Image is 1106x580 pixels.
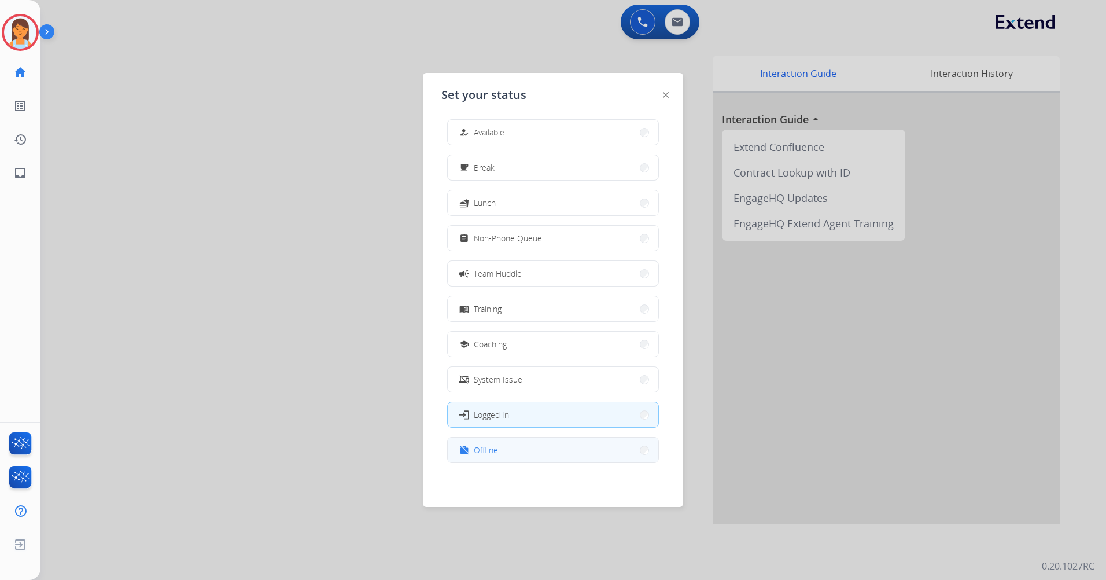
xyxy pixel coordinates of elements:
[459,198,469,208] mat-icon: fastfood
[4,16,36,49] img: avatar
[441,87,526,103] span: Set your status
[448,332,658,357] button: Coaching
[13,65,27,79] mat-icon: home
[448,402,658,427] button: Logged In
[474,444,498,456] span: Offline
[448,296,658,321] button: Training
[13,166,27,180] mat-icon: inbox
[663,92,669,98] img: close-button
[459,127,469,137] mat-icon: how_to_reg
[459,339,469,349] mat-icon: school
[474,409,509,421] span: Logged In
[13,133,27,146] mat-icon: history
[448,120,658,145] button: Available
[13,99,27,113] mat-icon: list_alt
[459,233,469,243] mat-icon: assignment
[459,375,469,384] mat-icon: phonelink_off
[459,304,469,314] mat-icon: menu_book
[474,373,522,386] span: System Issue
[1042,559,1094,573] p: 0.20.1027RC
[459,445,469,455] mat-icon: work_off
[448,367,658,392] button: System Issue
[458,267,470,279] mat-icon: campaign
[448,226,658,251] button: Non-Phone Queue
[474,303,502,315] span: Training
[474,338,507,350] span: Coaching
[474,126,504,138] span: Available
[458,409,470,420] mat-icon: login
[448,261,658,286] button: Team Huddle
[474,197,496,209] span: Lunch
[448,155,658,180] button: Break
[474,232,542,244] span: Non-Phone Queue
[459,163,469,172] mat-icon: free_breakfast
[448,190,658,215] button: Lunch
[474,267,522,280] span: Team Huddle
[448,438,658,462] button: Offline
[474,161,495,174] span: Break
